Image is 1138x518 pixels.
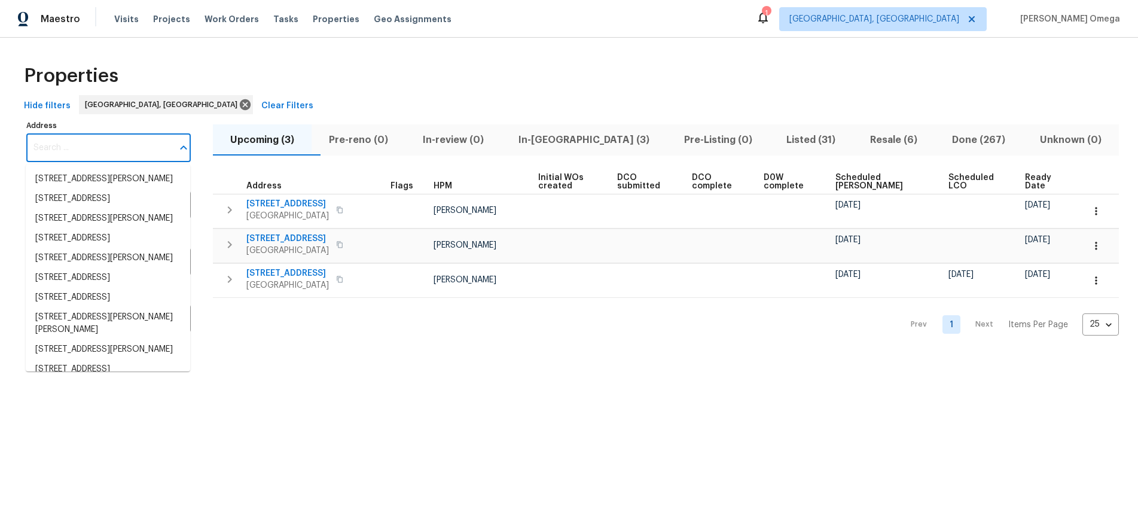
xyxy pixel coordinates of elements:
span: Listed (31) [776,132,846,148]
span: [STREET_ADDRESS] [246,198,329,210]
span: [DATE] [835,201,861,209]
span: [PERSON_NAME] Omega [1015,13,1120,25]
span: [DATE] [1025,270,1050,279]
span: Scheduled [PERSON_NAME] [835,173,928,190]
nav: Pagination Navigation [899,305,1119,345]
span: Pre-reno (0) [319,132,398,148]
span: In-review (0) [413,132,494,148]
span: Clear Filters [261,99,313,114]
span: [GEOGRAPHIC_DATA], [GEOGRAPHIC_DATA] [85,99,242,111]
span: In-[GEOGRAPHIC_DATA] (3) [508,132,660,148]
span: Resale (6) [860,132,928,148]
span: [GEOGRAPHIC_DATA] [246,210,329,222]
span: [PERSON_NAME] [434,241,496,249]
li: [STREET_ADDRESS][PERSON_NAME] [26,340,190,359]
span: Work Orders [205,13,259,25]
li: [STREET_ADDRESS][PERSON_NAME] [26,169,190,189]
span: [GEOGRAPHIC_DATA] [246,279,329,291]
span: [PERSON_NAME] [434,276,496,284]
li: [STREET_ADDRESS] [26,268,190,288]
li: [STREET_ADDRESS][PERSON_NAME] [26,248,190,268]
li: [STREET_ADDRESS] [26,359,190,379]
span: Upcoming (3) [220,132,304,148]
span: Projects [153,13,190,25]
button: Clear Filters [257,95,318,117]
span: [DATE] [835,270,861,279]
span: Address [246,182,282,190]
div: [GEOGRAPHIC_DATA], [GEOGRAPHIC_DATA] [79,95,253,114]
p: Items Per Page [1008,319,1068,331]
li: [STREET_ADDRESS] [26,189,190,209]
div: 1 [762,7,770,19]
span: Properties [24,70,118,82]
span: Visits [114,13,139,25]
a: Goto page 1 [942,315,960,334]
span: Ready Date [1025,173,1063,190]
span: Scheduled LCO [948,173,1005,190]
li: [STREET_ADDRESS] [26,288,190,307]
span: HPM [434,182,452,190]
span: Pre-Listing (0) [674,132,762,148]
span: DCO submitted [617,173,672,190]
span: Unknown (0) [1030,132,1112,148]
span: DCO complete [692,173,743,190]
span: [DATE] [948,270,974,279]
span: [STREET_ADDRESS] [246,267,329,279]
li: [STREET_ADDRESS][PERSON_NAME] [26,209,190,228]
li: [STREET_ADDRESS][PERSON_NAME][PERSON_NAME] [26,307,190,340]
span: D0W complete [764,173,815,190]
div: 25 [1082,309,1119,340]
span: Done (267) [942,132,1015,148]
span: [PERSON_NAME] [434,206,496,215]
span: Flags [390,182,413,190]
span: Hide filters [24,99,71,114]
input: Search ... [26,134,173,162]
span: [DATE] [1025,201,1050,209]
span: Properties [313,13,359,25]
label: Address [26,122,191,129]
span: [STREET_ADDRESS] [246,233,329,245]
span: Initial WOs created [538,173,597,190]
li: [STREET_ADDRESS] [26,228,190,248]
span: [GEOGRAPHIC_DATA], [GEOGRAPHIC_DATA] [789,13,959,25]
span: Tasks [273,15,298,23]
button: Hide filters [19,95,75,117]
span: [DATE] [1025,236,1050,244]
span: Geo Assignments [374,13,451,25]
button: Close [175,139,192,156]
span: Maestro [41,13,80,25]
span: [DATE] [835,236,861,244]
span: [GEOGRAPHIC_DATA] [246,245,329,257]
